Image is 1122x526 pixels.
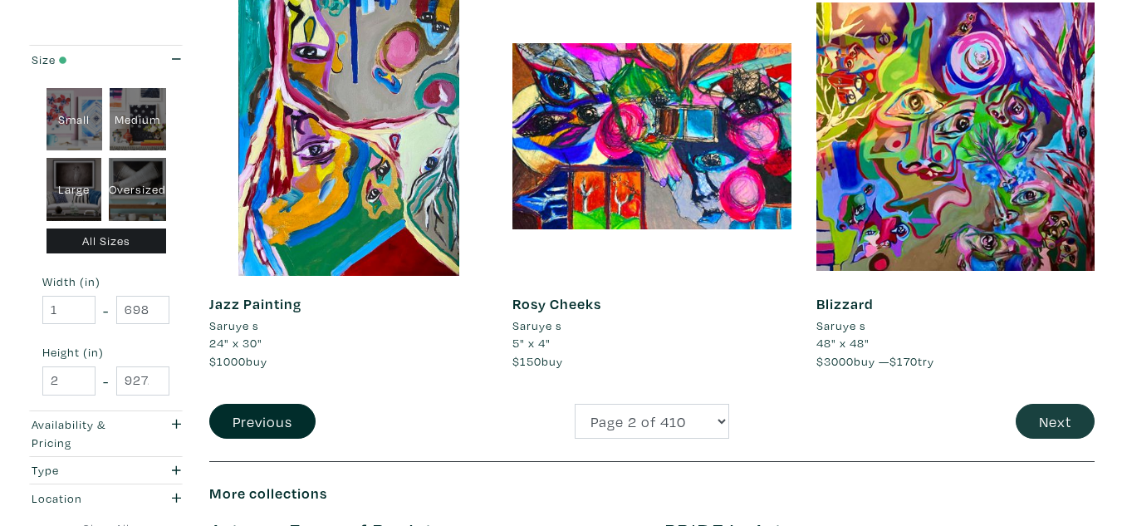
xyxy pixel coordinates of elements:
[512,317,562,335] li: Saruye s
[42,347,169,358] small: Height (in)
[47,158,101,221] div: Large
[109,158,166,221] div: Oversized
[816,317,1095,335] a: Saruye s
[27,411,184,456] button: Availability & Pricing
[27,457,184,484] button: Type
[816,317,866,335] li: Saruye s
[816,335,870,351] span: 48" x 48"
[209,353,246,369] span: $1000
[209,317,259,335] li: Saruye s
[32,461,138,479] div: Type
[32,415,138,451] div: Availability & Pricing
[42,276,169,288] small: Width (in)
[27,484,184,512] button: Location
[27,46,184,73] button: Size
[816,353,854,369] span: $3000
[110,88,166,151] div: Medium
[47,229,166,254] div: All Sizes
[816,294,874,313] a: Blizzard
[47,88,103,151] div: Small
[512,353,541,369] span: $150
[209,335,262,351] span: 24" x 30"
[209,404,316,440] button: Previous
[103,299,109,322] span: -
[889,353,918,369] span: $170
[1016,404,1095,440] button: Next
[32,51,138,69] div: Size
[816,353,934,369] span: buy — try
[209,317,488,335] a: Saruye s
[512,294,601,313] a: Rosy Cheeks
[512,335,551,351] span: 5" x 4"
[103,370,109,392] span: -
[209,294,301,313] a: Jazz Painting
[209,484,1095,503] h6: More collections
[512,317,791,335] a: Saruye s
[512,353,563,369] span: buy
[32,489,138,508] div: Location
[209,353,267,369] span: buy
